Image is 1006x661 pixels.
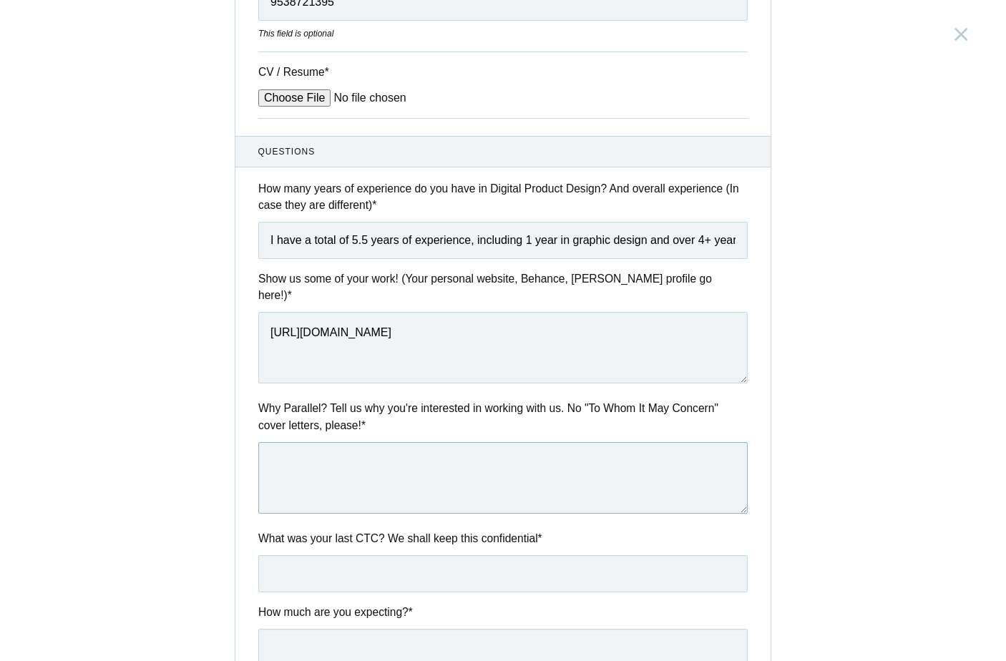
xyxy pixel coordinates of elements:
div: This field is optional [258,27,748,40]
label: How many years of experience do you have in Digital Product Design? And overall experience (In ca... [258,180,748,214]
label: Show us some of your work! (Your personal website, Behance, [PERSON_NAME] profile go here!) [258,270,748,304]
label: What was your last CTC? We shall keep this confidential [258,530,748,547]
label: How much are you expecting? [258,604,748,620]
label: Why Parallel? Tell us why you're interested in working with us. No "To Whom It May Concern" cover... [258,400,748,434]
span: Questions [258,145,748,158]
label: CV / Resume [258,64,366,80]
